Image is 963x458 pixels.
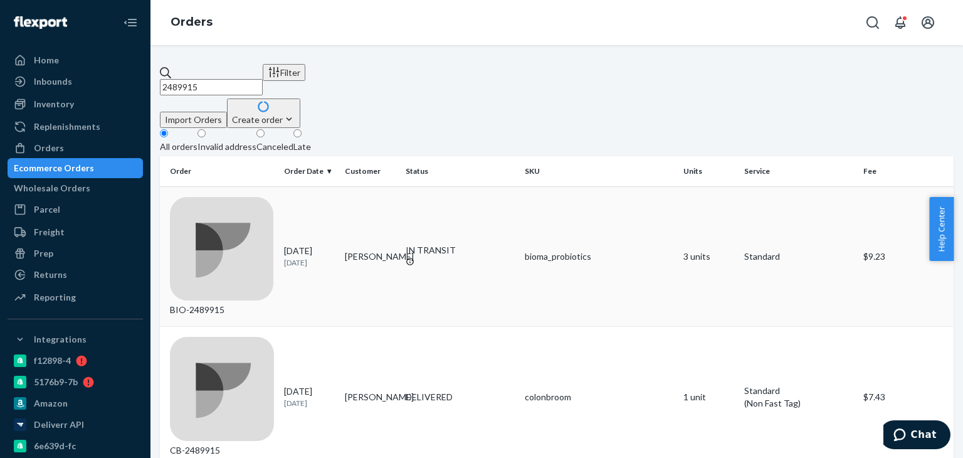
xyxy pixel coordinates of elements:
[160,129,168,137] input: All orders
[197,129,206,137] input: Invalid address
[256,141,293,153] div: Canceled
[8,138,143,158] a: Orders
[888,10,913,35] button: Open notifications
[34,333,87,346] div: Integrations
[14,162,94,174] div: Ecommerce Orders
[8,72,143,92] a: Inbounds
[8,50,143,70] a: Home
[34,269,67,281] div: Returns
[263,64,305,81] button: Filter
[744,385,853,397] p: Standard
[8,200,143,220] a: Parcel
[8,372,143,392] a: 5176b9-7b
[8,436,143,456] a: 6e639d-fc
[293,129,302,137] input: Late
[345,166,396,176] div: Customer
[279,156,340,186] th: Order Date
[160,112,227,128] button: Import Orders
[160,79,263,95] input: Search orders
[171,15,213,29] a: Orders
[401,156,520,186] th: Status
[34,291,76,304] div: Reporting
[525,391,673,403] div: colonbroom
[744,397,853,410] div: (Non Fast Tag)
[34,397,68,410] div: Amazon
[160,4,223,41] ol: breadcrumbs
[232,113,295,126] div: Create order
[406,244,515,257] div: IN TRANSIT
[8,117,143,137] a: Replenishments
[860,10,885,35] button: Open Search Box
[8,329,143,349] button: Integrations
[858,186,954,327] td: $9.23
[118,10,143,35] button: Close Navigation
[929,197,954,261] button: Help Center
[34,226,65,238] div: Freight
[284,257,335,268] p: [DATE]
[268,66,300,79] div: Filter
[160,141,197,153] div: All orders
[8,287,143,307] a: Reporting
[8,415,143,435] a: Deliverr API
[8,265,143,285] a: Returns
[170,197,274,317] div: BIO-2489915
[520,156,678,186] th: SKU
[883,420,950,452] iframe: Opens a widget where you can chat to one of our agents
[160,156,279,186] th: Order
[858,156,954,186] th: Fee
[678,186,739,327] td: 3 units
[34,418,84,431] div: Deliverr API
[197,141,256,153] div: Invalid address
[406,391,515,403] div: DELIVERED
[284,398,335,408] p: [DATE]
[8,222,143,242] a: Freight
[34,354,71,367] div: f12898-4
[744,250,853,263] p: Standard
[8,94,143,114] a: Inventory
[284,385,335,408] div: [DATE]
[34,376,78,388] div: 5176b9-7b
[8,243,143,264] a: Prep
[34,120,100,133] div: Replenishments
[34,98,74,110] div: Inventory
[8,351,143,371] a: f12898-4
[170,337,274,457] div: CB-2489915
[34,75,72,88] div: Inbounds
[34,142,64,154] div: Orders
[256,129,265,137] input: Canceled
[293,141,311,153] div: Late
[8,158,143,178] a: Ecommerce Orders
[34,247,53,260] div: Prep
[8,178,143,198] a: Wholesale Orders
[14,182,90,194] div: Wholesale Orders
[340,186,401,327] td: [PERSON_NAME]
[915,10,940,35] button: Open account menu
[678,156,739,186] th: Units
[34,203,60,216] div: Parcel
[227,99,300,128] button: Create order
[14,16,67,29] img: Flexport logo
[8,393,143,413] a: Amazon
[34,54,59,67] div: Home
[284,245,335,268] div: [DATE]
[739,156,858,186] th: Service
[34,440,76,452] div: 6e639d-fc
[525,250,673,263] div: bioma_probiotics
